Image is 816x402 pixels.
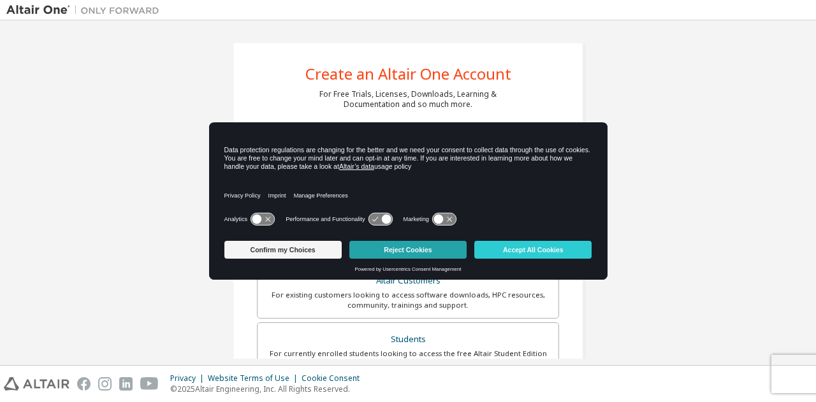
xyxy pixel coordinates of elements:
div: For Free Trials, Licenses, Downloads, Learning & Documentation and so much more. [319,89,497,110]
img: youtube.svg [140,377,159,391]
div: Altair Customers [265,272,551,290]
p: © 2025 Altair Engineering, Inc. All Rights Reserved. [170,384,367,394]
div: Cookie Consent [302,373,367,384]
img: linkedin.svg [119,377,133,391]
img: facebook.svg [77,377,91,391]
div: Students [265,331,551,348]
div: For currently enrolled students looking to access the free Altair Student Edition bundle and all ... [265,348,551,369]
img: Altair One [6,4,166,17]
div: For existing customers looking to access software downloads, HPC resources, community, trainings ... [265,290,551,310]
div: Website Terms of Use [208,373,302,384]
img: altair_logo.svg [4,377,69,391]
div: Privacy [170,373,208,384]
div: Create an Altair One Account [305,66,511,82]
img: instagram.svg [98,377,112,391]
